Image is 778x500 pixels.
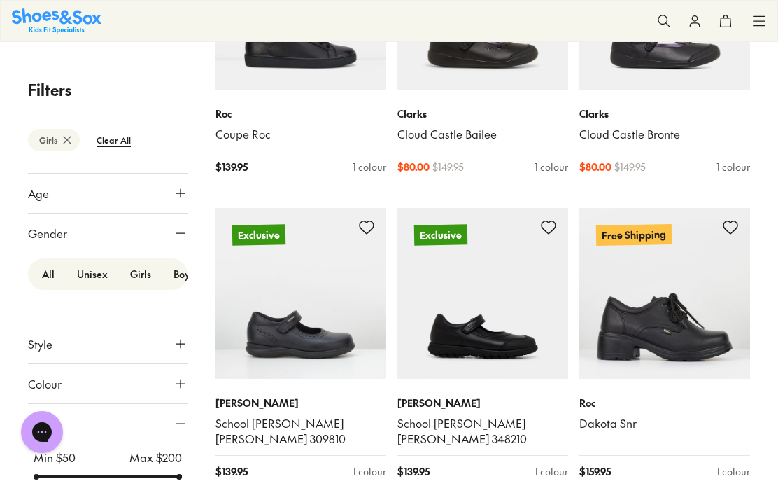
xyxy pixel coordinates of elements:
label: Girls [119,261,162,287]
span: Age [28,185,49,202]
button: Price [28,404,188,443]
p: Exclusive [232,225,285,246]
p: [PERSON_NAME] [397,396,568,410]
p: Filters [28,78,188,102]
button: Gender [28,214,188,253]
p: Clarks [579,106,750,121]
span: Gender [28,225,67,242]
span: $ 139.95 [215,160,248,174]
a: Shoes & Sox [12,8,101,33]
a: Free Shipping [579,208,750,379]
btn: Clear All [85,127,142,153]
btn: Girls [28,129,80,151]
a: School [PERSON_NAME] [PERSON_NAME] 348210 [397,416,568,447]
p: Roc [579,396,750,410]
label: Unisex [66,261,119,287]
span: $ 149.95 [432,160,464,174]
a: Cloud Castle Bronte [579,127,750,142]
div: 1 colour [353,464,386,479]
p: Roc [215,106,386,121]
p: [PERSON_NAME] [215,396,386,410]
p: Free Shipping [596,224,672,246]
label: All [31,261,66,287]
div: 1 colour [535,160,568,174]
span: $ 159.95 [579,464,611,479]
button: Age [28,174,188,213]
img: SNS_Logo_Responsive.svg [12,8,101,33]
div: 1 colour [716,464,750,479]
div: 1 colour [535,464,568,479]
span: $ 139.95 [397,464,430,479]
a: Exclusive [215,208,386,379]
div: 1 colour [353,160,386,174]
a: School [PERSON_NAME] [PERSON_NAME] 309810 [215,416,386,447]
p: Exclusive [414,225,467,246]
button: Style [28,324,188,363]
p: Clarks [397,106,568,121]
span: Style [28,335,52,352]
p: Max $ 200 [129,449,182,466]
button: Colour [28,364,188,403]
label: Boys [162,261,206,287]
span: $ 80.00 [579,160,611,174]
a: Dakota Snr [579,416,750,431]
a: Exclusive [397,208,568,379]
span: $ 80.00 [397,160,430,174]
span: Colour [28,375,62,392]
a: Cloud Castle Bailee [397,127,568,142]
div: 1 colour [716,160,750,174]
span: $ 139.95 [215,464,248,479]
a: Coupe Roc [215,127,386,142]
span: $ 149.95 [614,160,646,174]
iframe: Gorgias live chat messenger [14,406,70,458]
